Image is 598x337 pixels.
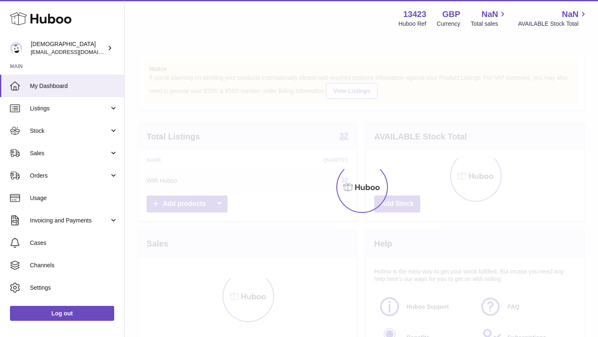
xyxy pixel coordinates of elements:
[10,42,22,54] img: olgazyuz@outlook.com
[30,105,109,112] span: Listings
[30,127,109,135] span: Stock
[442,9,460,20] strong: GBP
[30,149,109,157] span: Sales
[30,172,109,180] span: Orders
[562,9,578,20] span: NaN
[471,9,507,28] a: NaN Total sales
[31,40,105,56] div: [DEMOGRAPHIC_DATA]
[30,194,118,202] span: Usage
[481,9,498,20] span: NaN
[471,20,507,28] span: Total sales
[518,20,588,28] span: AVAILABLE Stock Total
[403,9,426,20] strong: 13423
[30,82,118,90] span: My Dashboard
[30,261,118,269] span: Channels
[399,20,426,28] div: Huboo Ref
[30,239,118,247] span: Cases
[31,49,122,55] span: [EMAIL_ADDRESS][DOMAIN_NAME]
[518,9,588,28] a: NaN AVAILABLE Stock Total
[437,20,461,28] div: Currency
[30,284,118,292] span: Settings
[30,217,109,225] span: Invoicing and Payments
[10,306,114,321] a: Log out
